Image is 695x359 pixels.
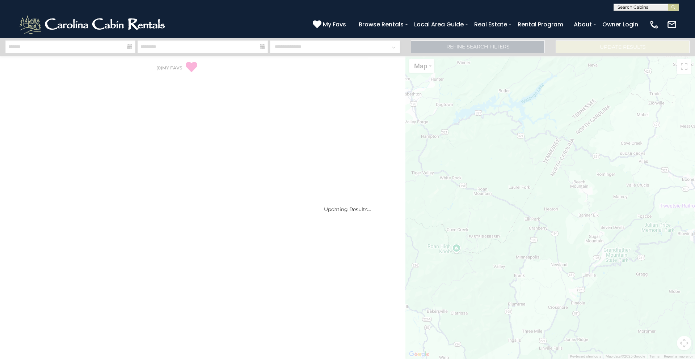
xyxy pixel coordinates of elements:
span: My Favs [323,20,346,29]
img: mail-regular-white.png [667,20,677,30]
a: Owner Login [599,18,642,31]
a: Rental Program [514,18,567,31]
a: About [570,18,595,31]
a: Real Estate [471,18,511,31]
img: phone-regular-white.png [649,20,659,30]
a: My Favs [313,20,348,29]
a: Browse Rentals [355,18,407,31]
img: White-1-2.png [18,14,168,35]
a: Local Area Guide [410,18,467,31]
